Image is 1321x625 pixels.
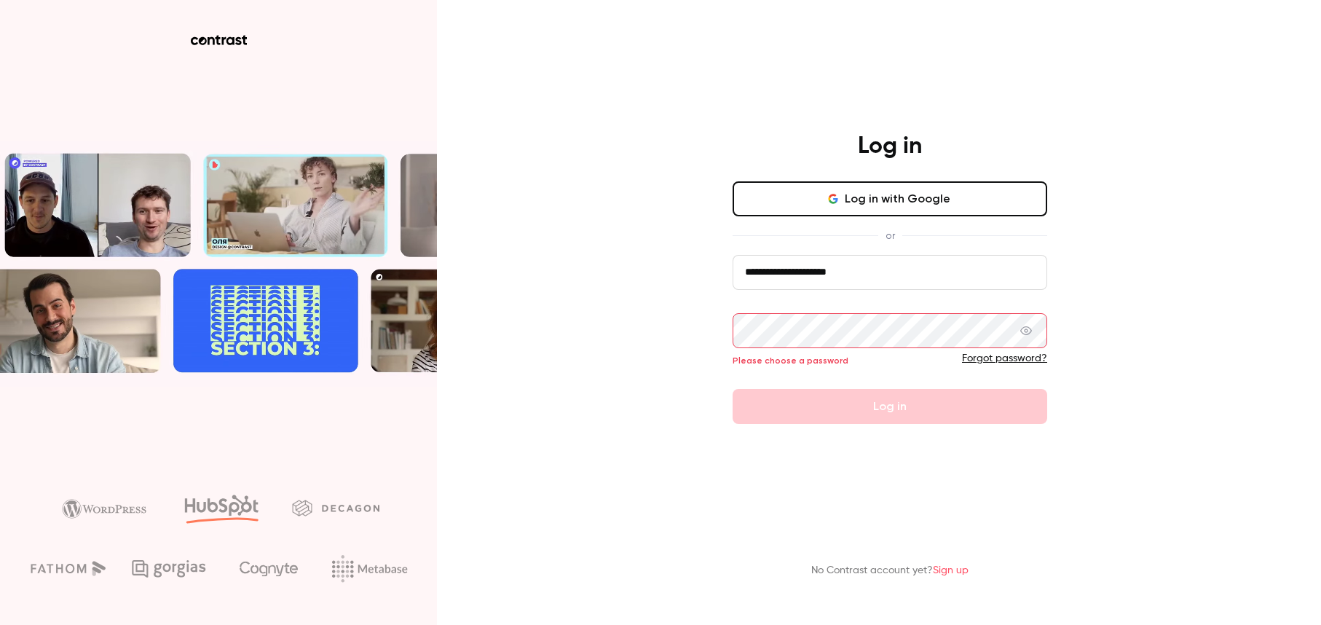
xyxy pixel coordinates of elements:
[878,228,902,243] span: or
[733,355,848,366] span: Please choose a password
[292,500,379,516] img: decagon
[811,563,969,578] p: No Contrast account yet?
[733,181,1047,216] button: Log in with Google
[933,565,969,575] a: Sign up
[858,132,922,161] h4: Log in
[962,353,1047,363] a: Forgot password?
